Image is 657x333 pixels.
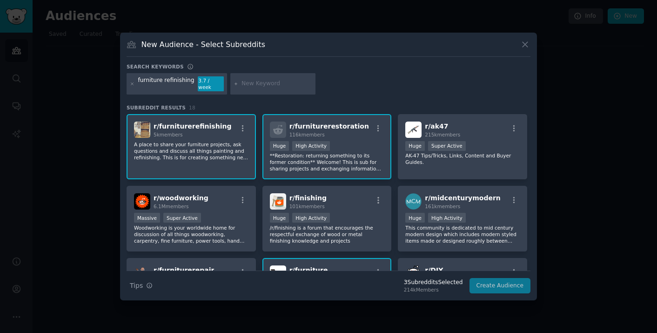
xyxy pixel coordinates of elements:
[404,286,463,293] div: 214k Members
[138,76,194,91] div: furniture refinishing
[134,141,248,161] p: A place to share your furniture projects, ask questions and discuss all things painting and refin...
[163,213,201,223] div: Super Active
[130,281,143,291] span: Tips
[425,132,460,137] span: 215k members
[141,40,265,49] h3: New Audience - Select Subreddits
[270,265,286,282] img: furniture
[292,141,330,151] div: High Activity
[154,204,189,209] span: 6.1M members
[405,193,422,210] img: midcenturymodern
[270,141,289,151] div: Huge
[270,152,384,172] p: **Restoration: returning something to its former condition** Welcome! This is sub for sharing pro...
[270,193,286,210] img: finishing
[154,194,208,202] span: r/ woodworking
[405,141,425,151] div: Huge
[405,213,425,223] div: Huge
[127,104,186,111] span: Subreddit Results
[270,224,384,244] p: /r/finishing is a forum that encourages the respectful exchange of wood or metal finishing knowle...
[127,278,156,294] button: Tips
[189,105,195,110] span: 18
[289,204,325,209] span: 101k members
[405,152,520,165] p: AK-47 Tips/Tricks, Links, Content and Buyer Guides.
[241,80,312,88] input: New Keyword
[425,122,448,130] span: r/ ak47
[154,266,214,274] span: r/ furniturerepair
[154,122,231,130] span: r/ furniturerefinishing
[425,194,500,202] span: r/ midcenturymodern
[404,279,463,287] div: 3 Subreddit s Selected
[289,132,325,137] span: 116k members
[134,193,150,210] img: woodworking
[405,265,422,282] img: DIY
[428,213,466,223] div: High Activity
[270,213,289,223] div: Huge
[134,224,248,244] p: Woodworking is your worldwide home for discussion of all things woodworking, carpentry, fine furn...
[428,141,466,151] div: Super Active
[289,194,327,202] span: r/ finishing
[127,63,184,70] h3: Search keywords
[134,122,150,138] img: furniturerefinishing
[405,122,422,138] img: ak47
[425,204,460,209] span: 161k members
[292,213,330,223] div: High Activity
[425,266,443,274] span: r/ DIY
[198,76,224,91] div: 3.7 / week
[289,122,369,130] span: r/ furniturerestoration
[405,224,520,244] p: This community is dedicated to mid century modern design which includes modern styled items made ...
[134,213,160,223] div: Massive
[289,266,328,274] span: r/ furniture
[134,265,150,282] img: furniturerepair
[154,132,183,137] span: 5k members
